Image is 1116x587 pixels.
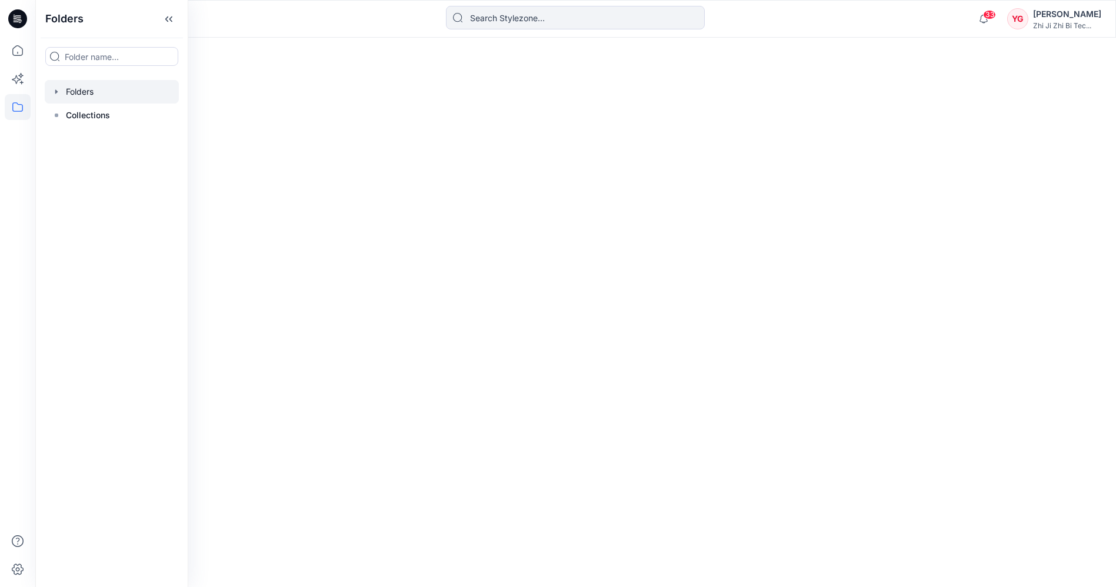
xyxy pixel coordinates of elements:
div: [PERSON_NAME] [1033,7,1101,21]
input: Search Stylezone… [446,6,705,29]
span: 33 [983,10,996,19]
div: YG [1007,8,1028,29]
input: Folder name... [45,47,178,66]
p: Collections [66,108,110,122]
div: Zhi Ji Zhi Bi Tec... [1033,21,1101,30]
